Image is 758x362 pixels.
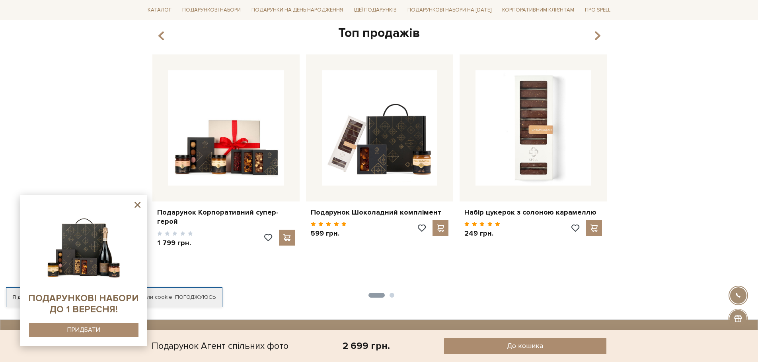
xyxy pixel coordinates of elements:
a: Подарункові набори на [DATE] [404,3,495,17]
p: 1 799 грн. [157,238,193,248]
a: Ідеї подарунків [351,4,400,16]
a: Подарунок Корпоративний супер-герой [157,208,295,226]
div: 2 699 грн. [343,340,390,352]
p: 249 грн. [464,229,501,238]
button: До кошика [444,338,606,354]
button: 2 of 2 [390,293,394,298]
a: файли cookie [136,294,172,300]
div: Топ продажів [149,25,609,42]
a: Погоджуюсь [175,294,216,301]
a: Каталог [144,4,175,16]
a: Подарунки на День народження [248,4,346,16]
a: Подарункові набори [179,4,244,16]
a: Корпоративним клієнтам [499,3,577,17]
p: 599 грн. [311,229,347,238]
span: До кошика [507,341,543,350]
a: Про Spell [582,4,614,16]
button: 1 of 2 [368,293,385,298]
div: Я дозволяю [DOMAIN_NAME] використовувати [6,294,222,301]
a: Подарунок Шоколадний комплімент [311,208,448,217]
div: Подарунок Агент спільних фото [152,338,288,354]
a: Набір цукерок з солоною карамеллю [464,208,602,217]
